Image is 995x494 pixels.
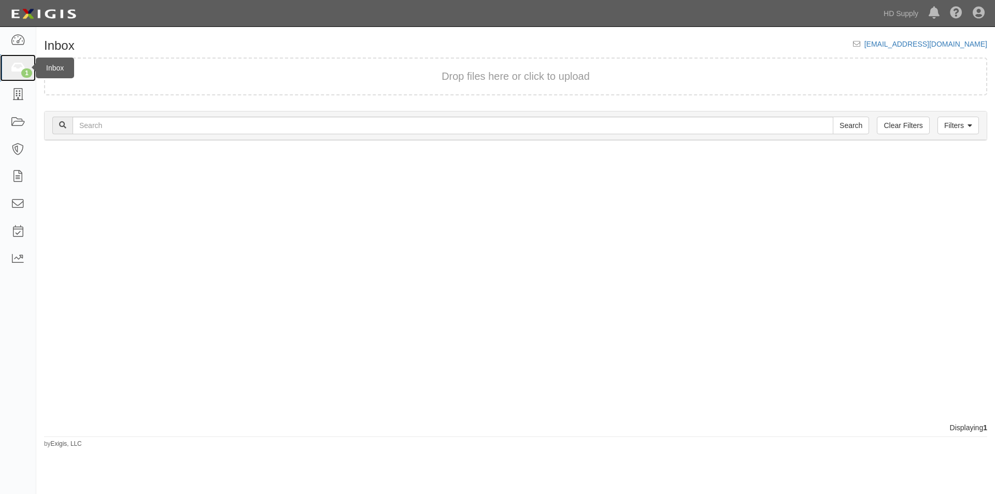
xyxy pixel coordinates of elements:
a: Filters [937,117,979,134]
a: Clear Filters [877,117,929,134]
b: 1 [983,424,987,432]
div: 1 [21,68,32,78]
div: Displaying [36,422,995,433]
a: Exigis, LLC [51,440,82,447]
input: Search [833,117,869,134]
h1: Inbox [44,39,75,52]
div: Inbox [36,58,74,78]
button: Drop files here or click to upload [442,69,590,84]
img: logo-5460c22ac91f19d4615b14bd174203de0afe785f0fc80cf4dbbc73dc1793850b.png [8,5,79,23]
i: Help Center - Complianz [950,7,962,20]
small: by [44,440,82,448]
a: HD Supply [878,3,923,24]
input: Search [73,117,833,134]
a: [EMAIL_ADDRESS][DOMAIN_NAME] [864,40,987,48]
